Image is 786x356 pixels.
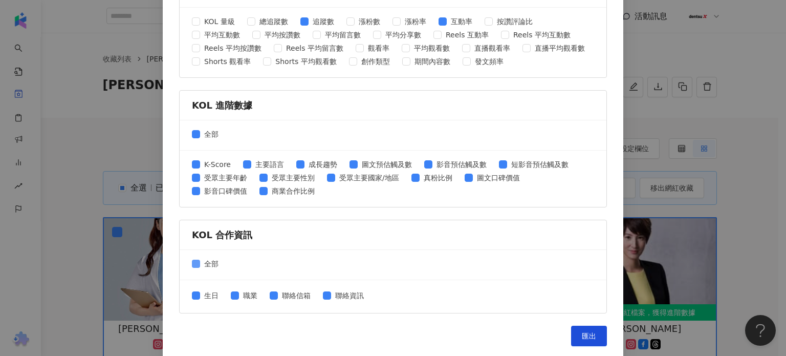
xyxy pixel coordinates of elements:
[200,56,255,67] span: Shorts 觀看率
[358,159,416,170] span: 圖文預估觸及數
[200,185,251,197] span: 影音口碑價值
[331,290,368,301] span: 聯絡資訊
[493,16,537,27] span: 按讚評論比
[364,43,394,54] span: 觀看率
[239,290,261,301] span: 職業
[192,99,594,112] div: KOL 進階數據
[192,228,594,241] div: KOL 合作資訊
[200,159,235,170] span: K-Score
[410,43,454,54] span: 平均觀看數
[571,326,607,346] button: 匯出
[432,159,491,170] span: 影音預估觸及數
[268,185,319,197] span: 商業合作比例
[420,172,456,183] span: 真粉比例
[268,172,319,183] span: 受眾主要性別
[200,29,244,40] span: 平均互動數
[304,159,341,170] span: 成長趨勢
[200,43,266,54] span: Reels 平均按讚數
[321,29,365,40] span: 平均留言數
[355,16,384,27] span: 漲粉數
[278,290,315,301] span: 聯絡信箱
[200,16,239,27] span: KOL 量級
[255,16,292,27] span: 總追蹤數
[200,290,223,301] span: 生日
[200,129,223,140] span: 全部
[200,172,251,183] span: 受眾主要年齡
[410,56,454,67] span: 期間內容數
[473,172,524,183] span: 圖文口碑價值
[507,159,573,170] span: 短影音預估觸及數
[260,29,304,40] span: 平均按讚數
[200,258,223,269] span: 全部
[442,29,493,40] span: Reels 互動率
[271,56,340,67] span: Shorts 平均觀看數
[335,172,403,183] span: 受眾主要國家/地區
[381,29,425,40] span: 平均分享數
[447,16,476,27] span: 互動率
[357,56,394,67] span: 創作類型
[509,29,575,40] span: Reels 平均互動數
[309,16,338,27] span: 追蹤數
[582,332,596,340] span: 匯出
[470,43,514,54] span: 直播觀看率
[531,43,589,54] span: 直播平均觀看數
[471,56,508,67] span: 發文頻率
[401,16,430,27] span: 漲粉率
[282,43,347,54] span: Reels 平均留言數
[251,159,288,170] span: 主要語言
